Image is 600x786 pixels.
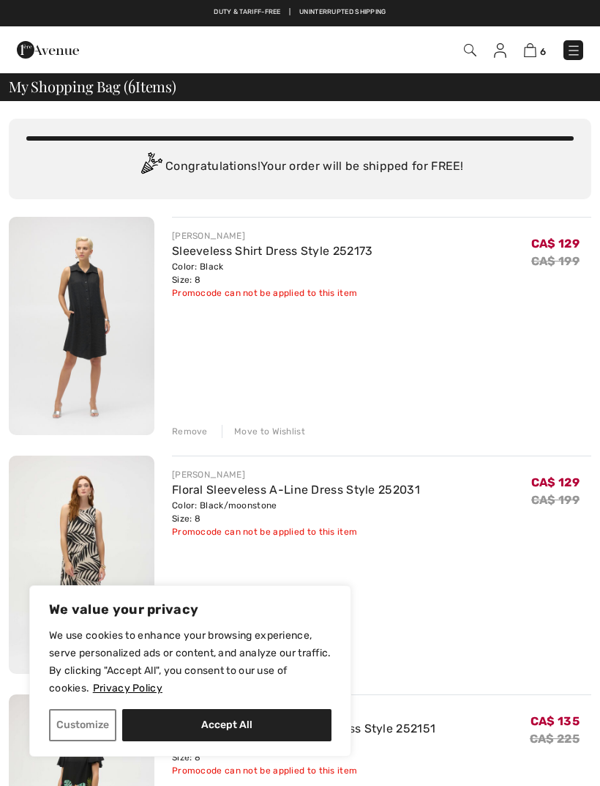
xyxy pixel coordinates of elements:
div: Remove [172,425,208,438]
div: Congratulations! Your order will be shipped for FREE! [26,152,574,182]
a: Floral Sleeveless A-Line Dress Style 252031 [172,483,420,497]
span: 6 [128,75,135,94]
s: CA$ 225 [530,732,580,746]
img: My Info [494,43,506,58]
img: Search [464,44,476,56]
div: [PERSON_NAME] [172,229,373,242]
div: Promocode can not be applied to this item [172,286,373,300]
a: Sleeveless Shirt Dress Style 252173 [172,244,373,258]
div: Move to Wishlist [222,425,305,438]
div: We value your privacy [29,585,351,757]
a: 6 [524,41,546,59]
div: Promocode can not be applied to this item [172,525,420,538]
span: CA$ 129 [531,475,580,489]
button: Accept All [122,709,331,741]
img: Congratulation2.svg [136,152,165,182]
span: CA$ 129 [531,237,580,251]
p: We use cookies to enhance your browsing experience, serve personalized ads or content, and analyz... [49,627,331,697]
img: Menu [566,43,581,58]
div: [PERSON_NAME] [172,468,420,481]
p: We value your privacy [49,601,331,618]
div: Color: Black Size: 8 [172,260,373,286]
button: Customize [49,709,116,741]
div: Color: Black/moonstone Size: 8 [172,499,420,525]
img: Floral Sleeveless A-Line Dress Style 252031 [9,456,154,674]
a: Privacy Policy [92,681,163,695]
img: Sleeveless Shirt Dress Style 252173 [9,217,154,435]
s: CA$ 199 [531,493,580,507]
img: 1ère Avenue [17,35,79,64]
span: My Shopping Bag ( Items) [9,79,176,94]
span: CA$ 135 [530,714,580,728]
a: 1ère Avenue [17,42,79,56]
s: CA$ 199 [531,254,580,268]
img: Shopping Bag [524,43,536,57]
span: 6 [540,46,546,57]
div: Promocode can not be applied to this item [172,764,435,777]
